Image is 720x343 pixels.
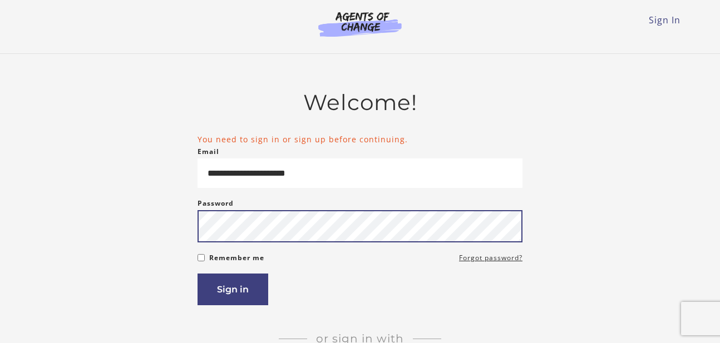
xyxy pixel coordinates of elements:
[307,11,413,37] img: Agents of Change Logo
[198,90,522,116] h2: Welcome!
[198,197,234,210] label: Password
[459,251,522,265] a: Forgot password?
[198,274,268,305] button: Sign in
[198,133,522,145] li: You need to sign in or sign up before continuing.
[198,145,219,158] label: Email
[649,14,680,26] a: Sign In
[209,251,264,265] label: Remember me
